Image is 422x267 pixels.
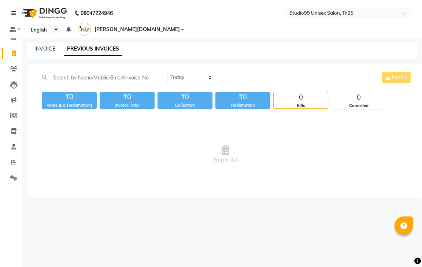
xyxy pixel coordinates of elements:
div: Bills [274,103,328,109]
div: Redemption [215,102,270,108]
b: 08047224946 [81,3,113,23]
iframe: chat widget [391,238,415,260]
div: ₹0 [100,92,155,102]
div: 0 [332,92,386,103]
div: Value (Ex. Redemption) [42,102,97,108]
span: Empty list [39,118,412,191]
img: VAISHALI.TK [78,23,91,36]
div: 0 [274,92,328,103]
div: ₹0 [158,92,212,102]
input: Search by Name/Mobile/Email/Invoice No [39,72,156,83]
div: Invoice Total [100,102,155,108]
div: ₹0 [215,92,270,102]
a: PREVIOUS INVOICES [64,42,122,56]
a: INVOICE [34,45,55,52]
div: Cancelled [332,103,386,109]
div: Collection [158,102,212,108]
span: [PERSON_NAME][DOMAIN_NAME] [95,26,180,33]
img: logo [19,3,69,23]
div: ₹0 [42,92,97,102]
